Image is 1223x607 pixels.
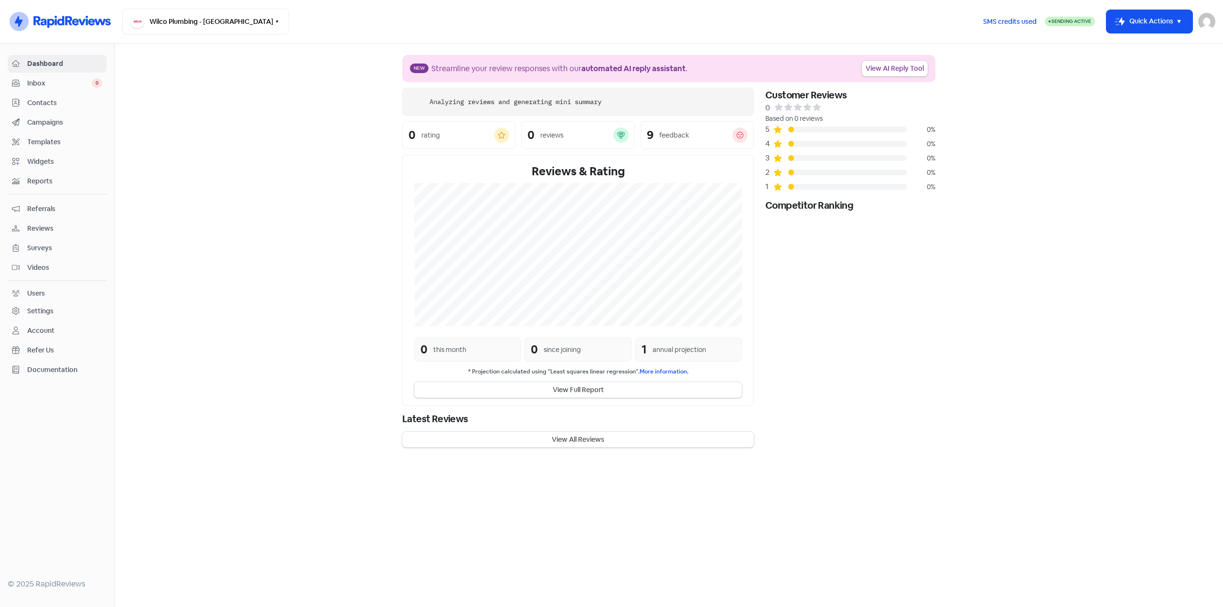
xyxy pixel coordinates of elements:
[27,59,102,69] span: Dashboard
[27,326,54,336] div: Account
[907,168,935,178] div: 0%
[8,94,107,112] a: Contacts
[27,243,102,253] span: Surveys
[640,368,688,375] a: More information.
[8,153,107,170] a: Widgets
[8,361,107,379] a: Documentation
[408,129,416,141] div: 0
[544,345,581,355] div: since joining
[27,288,45,298] div: Users
[27,306,54,316] div: Settings
[27,176,102,186] span: Reports
[765,138,773,149] div: 4
[907,153,935,163] div: 0%
[27,78,92,88] span: Inbox
[8,75,107,92] a: Inbox 0
[8,200,107,218] a: Referrals
[27,137,102,147] span: Templates
[8,259,107,277] a: Videos
[975,16,1045,26] a: SMS credits used
[8,341,107,359] a: Refer Us
[659,130,689,140] div: feedback
[27,98,102,108] span: Contacts
[402,412,754,426] div: Latest Reviews
[1051,18,1091,24] span: Sending Active
[983,17,1037,27] span: SMS credits used
[540,130,563,140] div: reviews
[8,55,107,73] a: Dashboard
[531,341,538,358] div: 0
[1045,16,1095,27] a: Sending Active
[521,121,634,149] a: 0reviews
[402,121,515,149] a: 0rating
[1198,13,1215,30] img: User
[402,432,754,447] button: View All Reviews
[410,64,429,73] span: New
[8,578,107,590] div: © 2025 RapidReviews
[8,239,107,257] a: Surveys
[27,157,102,167] span: Widgets
[27,224,102,234] span: Reviews
[27,204,102,214] span: Referrals
[641,121,754,149] a: 9feedback
[765,167,773,178] div: 2
[581,64,686,74] b: automated AI reply assistant
[907,125,935,135] div: 0%
[907,139,935,149] div: 0%
[431,63,687,75] div: Streamline your review responses with our .
[8,220,107,237] a: Reviews
[1106,10,1192,33] button: Quick Actions
[653,345,706,355] div: annual projection
[122,9,289,34] button: Wilco Plumbing - [GEOGRAPHIC_DATA]
[527,129,535,141] div: 0
[420,341,428,358] div: 0
[765,198,935,213] div: Competitor Ranking
[8,322,107,340] a: Account
[433,345,466,355] div: this month
[765,152,773,164] div: 3
[27,263,102,273] span: Videos
[8,172,107,190] a: Reports
[765,88,935,102] div: Customer Reviews
[907,182,935,192] div: 0%
[8,114,107,131] a: Campaigns
[765,124,773,135] div: 5
[421,130,440,140] div: rating
[647,129,654,141] div: 9
[27,345,102,355] span: Refer Us
[429,97,601,107] div: Analyzing reviews and generating mini summary
[862,61,928,76] a: View AI Reply Tool
[765,114,935,124] div: Based on 0 reviews
[27,117,102,128] span: Campaigns
[765,102,770,114] div: 0
[8,133,107,151] a: Templates
[27,365,102,375] span: Documentation
[8,285,107,302] a: Users
[92,78,102,88] span: 0
[765,181,773,192] div: 1
[642,341,647,358] div: 1
[8,302,107,320] a: Settings
[414,163,742,180] div: Reviews & Rating
[414,382,742,398] button: View Full Report
[414,367,742,376] small: * Projection calculated using "Least squares linear regression".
